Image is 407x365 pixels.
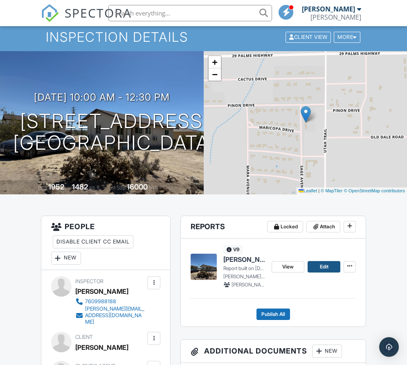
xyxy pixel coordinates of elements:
[181,340,366,363] h3: Additional Documents
[75,285,128,297] div: [PERSON_NAME]
[286,32,331,43] div: Client View
[299,188,317,193] a: Leaflet
[285,34,333,40] a: Client View
[34,92,170,103] h3: [DATE] 10:00 am - 12:30 pm
[75,341,128,354] div: [PERSON_NAME]
[75,334,93,340] span: Client
[48,182,64,191] div: 1952
[85,306,146,325] div: [PERSON_NAME][EMAIL_ADDRESS][DOMAIN_NAME]
[127,182,148,191] div: 16000
[344,188,405,193] a: © OpenStreetMap contributors
[379,337,399,357] div: Open Intercom Messenger
[65,4,132,21] span: SPECTORA
[209,56,221,68] a: Zoom in
[301,106,311,123] img: Marker
[89,185,101,191] span: sq. ft.
[108,5,272,21] input: Search everything...
[108,185,126,191] span: Lot Size
[334,32,360,43] div: More
[212,57,217,67] span: +
[318,188,319,193] span: |
[75,306,146,325] a: [PERSON_NAME][EMAIL_ADDRESS][DOMAIN_NAME]
[41,216,171,270] h3: People
[312,345,342,358] div: New
[41,11,132,28] a: SPECTORA
[46,30,361,44] h1: Inspection Details
[51,252,81,265] div: New
[321,188,343,193] a: © MapTiler
[149,185,159,191] span: sq.ft.
[38,185,47,191] span: Built
[53,235,133,248] div: Disable Client CC Email
[75,278,103,284] span: Inspector
[75,297,146,306] a: 7609988188
[310,13,361,21] div: Marshall Cordle
[13,110,216,154] h1: [STREET_ADDRESS] [GEOGRAPHIC_DATA]
[212,69,217,79] span: −
[41,4,59,22] img: The Best Home Inspection Software - Spectora
[302,5,355,13] div: [PERSON_NAME]
[209,68,221,81] a: Zoom out
[85,298,116,305] div: 7609988188
[72,182,88,191] div: 1482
